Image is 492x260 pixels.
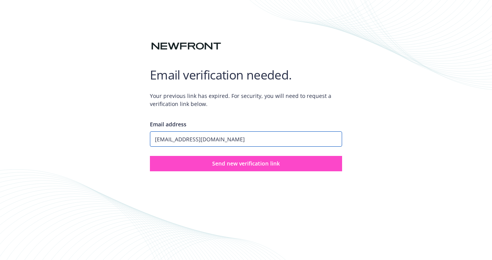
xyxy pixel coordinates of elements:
input: Enter your email [150,131,342,147]
span: Your previous link has expired. For security, you will need to request a verification link below. [150,86,342,114]
h1: Email verification needed. [150,67,342,83]
button: Send new verification link [150,156,342,171]
span: Email address [150,121,186,128]
span: Send new verification link [212,160,280,167]
img: Newfront logo [150,40,223,53]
